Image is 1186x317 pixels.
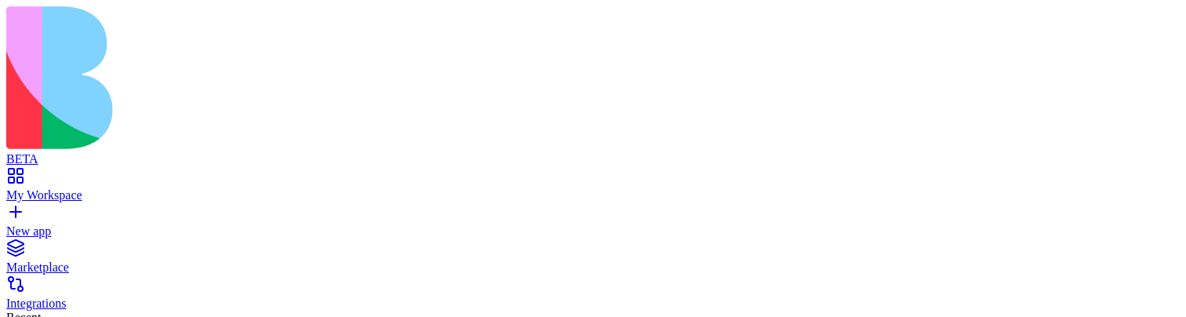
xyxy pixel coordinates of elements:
[13,13,223,126] h1: Fitness Command Center
[6,210,1180,239] a: New app
[6,246,1180,275] a: Marketplace
[6,188,1180,202] div: My Workspace
[6,6,637,149] img: logo
[6,174,1180,202] a: My Workspace
[6,297,1180,311] div: Integrations
[6,282,1180,311] a: Integrations
[6,138,1180,166] a: BETA
[6,152,1180,166] div: BETA
[6,261,1180,275] div: Marketplace
[6,224,1180,239] div: New app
